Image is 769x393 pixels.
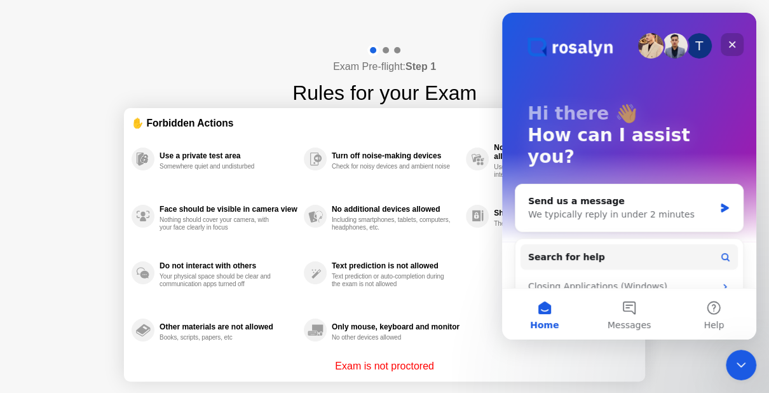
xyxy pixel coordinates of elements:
div: Your physical space should be clear and communication apps turned off [160,273,280,288]
div: No additional devices allowed [332,205,459,214]
h4: Exam Pre-flight: [333,59,436,74]
h1: Rules for your Exam [292,78,477,108]
div: Turn off noise-making devices [332,151,459,160]
div: Only mouse, keyboard and monitor [332,322,459,331]
div: Do not interact with others [160,261,297,270]
iframe: Intercom live chat [726,350,756,380]
div: Including smartphones, tablets, computers, headphones, etc. [332,216,452,231]
div: Text prediction or auto-completion during the exam is not allowed [332,273,452,288]
iframe: Intercom live chat [502,13,756,340]
div: Nothing should cover your camera, with your face clearly in focus [160,216,280,231]
div: Use a private test area [160,151,297,160]
p: Exam is not proctored [335,359,434,374]
div: The exam content is for you alone [494,220,614,228]
b: Step 1 [405,61,436,72]
div: Text prediction is not allowed [332,261,459,270]
div: Other materials are not allowed [160,322,297,331]
div: Check for noisy devices and ambient noise [332,163,452,170]
div: Use of other applications or browsing the internet is not allowed [494,163,614,179]
div: Somewhere quiet and undisturbed [160,163,280,170]
div: Sharing of exam content prohibited [494,209,631,217]
div: Face should be visible in camera view [160,205,297,214]
div: Books, scripts, papers, etc [160,334,280,341]
div: No other Apps or Browser tabs allowed [494,143,631,161]
div: ✋ Forbidden Actions [132,116,637,130]
div: No other devices allowed [332,334,452,341]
